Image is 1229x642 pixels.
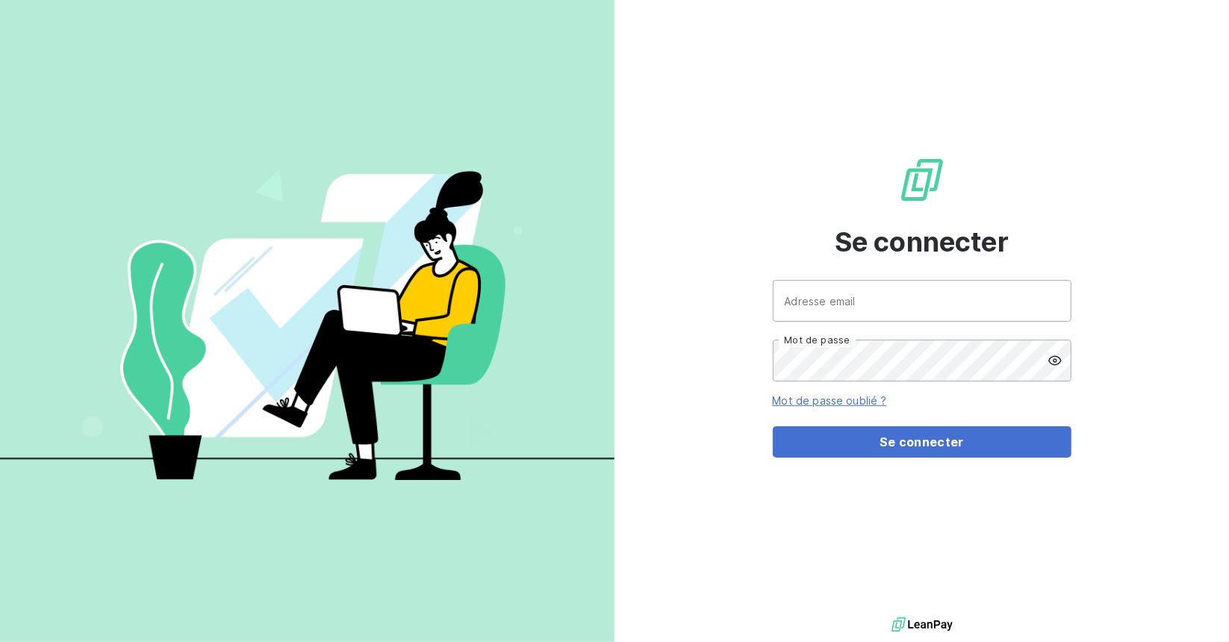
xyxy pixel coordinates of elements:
[835,222,1009,262] span: Se connecter
[773,280,1071,322] input: placeholder
[773,394,887,407] a: Mot de passe oublié ?
[898,156,946,204] img: Logo LeanPay
[773,426,1071,458] button: Se connecter
[892,614,953,636] img: logo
